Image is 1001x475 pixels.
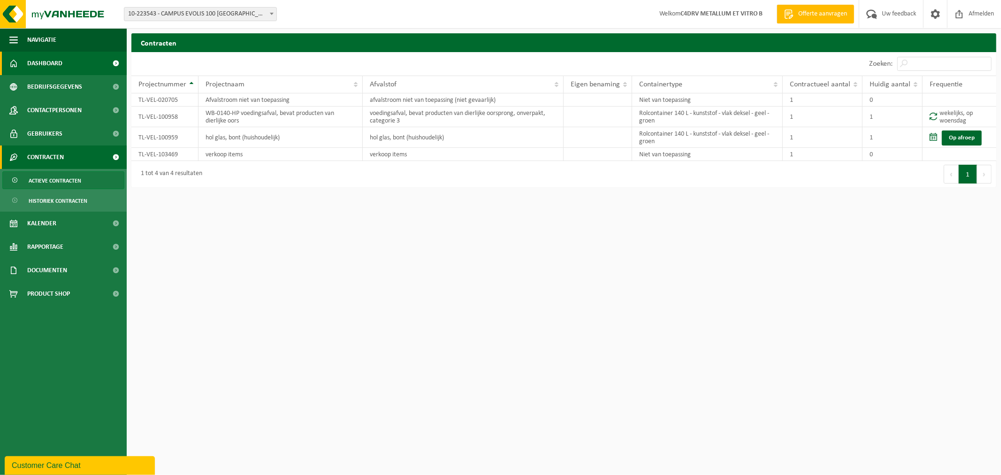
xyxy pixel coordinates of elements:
button: Next [977,165,992,184]
td: Niet van toepassing [632,93,783,107]
span: Historiek contracten [29,192,87,210]
span: Documenten [27,259,67,282]
td: 0 [863,148,923,161]
td: verkoop items [363,148,564,161]
td: WB-0140-HP voedingsafval, bevat producten van dierlijke oors [199,107,363,127]
label: Zoeken: [869,61,893,68]
td: TL-VEL-103469 [131,148,199,161]
td: wekelijks, op woensdag [923,107,996,127]
td: hol glas, bont (huishoudelijk) [199,127,363,148]
iframe: chat widget [5,454,157,475]
td: 1 [783,107,863,127]
a: Actieve contracten [2,171,124,189]
td: voedingsafval, bevat producten van dierlijke oorsprong, onverpakt, categorie 3 [363,107,564,127]
span: Afvalstof [370,81,397,88]
span: Offerte aanvragen [796,9,849,19]
td: Rolcontainer 140 L - kunststof - vlak deksel - geel - groen [632,107,783,127]
td: 1 [783,93,863,107]
strong: C4DRV METALLUM ET VITRO B [680,10,763,17]
a: Offerte aanvragen [777,5,854,23]
td: 1 [863,107,923,127]
td: 1 [783,127,863,148]
td: 1 [783,148,863,161]
td: Niet van toepassing [632,148,783,161]
td: afvalstroom niet van toepassing (niet gevaarlijk) [363,93,564,107]
div: 1 tot 4 van 4 resultaten [136,166,202,183]
a: Op afroep [942,130,982,146]
span: Contactpersonen [27,99,82,122]
a: Historiek contracten [2,192,124,209]
td: 1 [863,127,923,148]
span: Contracten [27,146,64,169]
td: TL-VEL-100958 [131,107,199,127]
span: Contractueel aantal [790,81,850,88]
td: 0 [863,93,923,107]
td: Afvalstroom niet van toepassing [199,93,363,107]
span: Huidig aantal [870,81,910,88]
span: 10-223543 - CAMPUS EVOLIS 100 NV - HARELBEKE [124,8,276,21]
span: Rapportage [27,235,63,259]
span: Containertype [639,81,682,88]
span: Product Shop [27,282,70,306]
button: 1 [959,165,977,184]
td: verkoop items [199,148,363,161]
span: Navigatie [27,28,56,52]
button: Previous [944,165,959,184]
span: Kalender [27,212,56,235]
span: Actieve contracten [29,172,81,190]
span: Eigen benaming [571,81,620,88]
span: Dashboard [27,52,62,75]
td: hol glas, bont (huishoudelijk) [363,127,564,148]
span: Frequentie [930,81,963,88]
span: Projectnaam [206,81,245,88]
span: Gebruikers [27,122,62,146]
span: Bedrijfsgegevens [27,75,82,99]
td: Rolcontainer 140 L - kunststof - vlak deksel - geel - groen [632,127,783,148]
span: 10-223543 - CAMPUS EVOLIS 100 NV - HARELBEKE [124,7,277,21]
h2: Contracten [131,33,996,52]
td: TL-VEL-100959 [131,127,199,148]
span: Projectnummer [138,81,186,88]
td: TL-VEL-020705 [131,93,199,107]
